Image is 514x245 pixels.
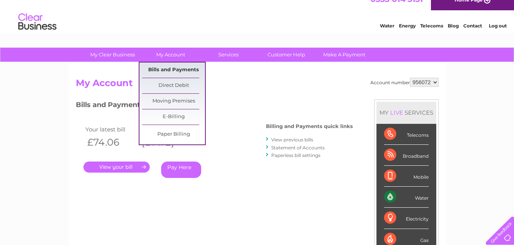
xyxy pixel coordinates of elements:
div: Electricity [384,208,429,229]
div: LIVE [389,109,405,116]
a: . [83,162,150,173]
a: Energy [399,32,416,38]
h2: My Account [76,78,439,92]
a: Paper Billing [142,127,205,142]
a: Contact [463,32,482,38]
div: Mobile [384,166,429,187]
h4: Billing and Payments quick links [266,123,353,129]
a: Log out [489,32,507,38]
a: My Clear Business [81,48,144,62]
a: Customer Help [255,48,318,62]
div: Broadband [384,145,429,166]
th: £74.06 [83,135,138,150]
a: View previous bills [271,137,313,143]
a: Direct Debit [142,78,205,93]
a: Telecoms [420,32,443,38]
a: Moving Premises [142,94,205,109]
a: Pay Here [161,162,201,178]
a: Blog [448,32,459,38]
a: Statement of Accounts [271,145,325,151]
a: 0333 014 3131 [370,4,423,13]
h3: Bills and Payments [76,99,353,113]
div: MY SERVICES [376,102,436,123]
td: Invoice date [138,124,193,135]
a: Paperless bill settings [271,152,320,158]
div: Clear Business is a trading name of Verastar Limited (registered in [GEOGRAPHIC_DATA] No. 3667643... [77,4,437,37]
a: E-Billing [142,109,205,125]
div: Account number [370,78,439,87]
td: Your latest bill [83,124,138,135]
a: Bills and Payments [142,62,205,78]
img: logo.png [18,20,57,43]
th: [DATE] [138,135,193,150]
a: Make A Payment [313,48,376,62]
a: My Account [139,48,202,62]
a: Water [380,32,394,38]
div: Water [384,187,429,208]
a: Services [197,48,260,62]
div: Telecoms [384,124,429,145]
